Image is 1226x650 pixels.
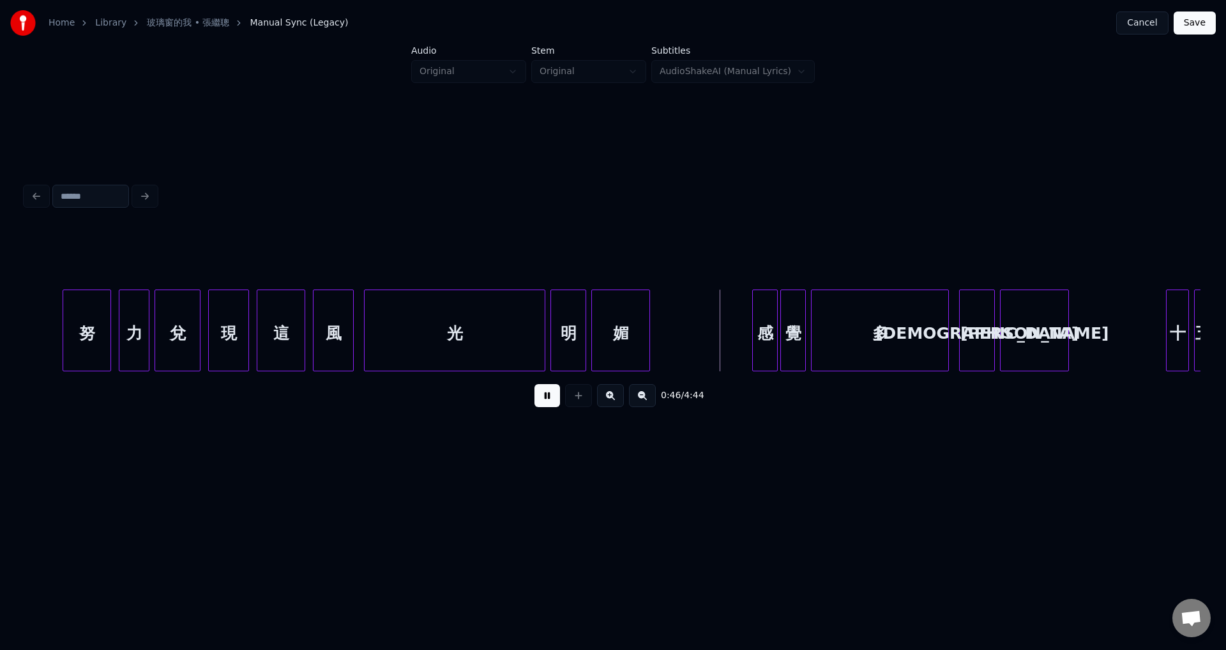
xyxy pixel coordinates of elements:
nav: breadcrumb [49,17,349,29]
a: 玻璃窗的我 • 張繼聰 [147,17,229,29]
label: Audio [411,46,526,55]
span: 4:44 [684,389,704,402]
label: Subtitles [651,46,815,55]
img: youka [10,10,36,36]
button: Cancel [1116,12,1168,35]
button: Save [1174,12,1216,35]
a: Library [95,17,126,29]
a: Home [49,17,75,29]
span: Manual Sync (Legacy) [250,17,348,29]
label: Stem [531,46,646,55]
a: Open chat [1172,599,1211,637]
div: / [661,389,692,402]
span: 0:46 [661,389,681,402]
